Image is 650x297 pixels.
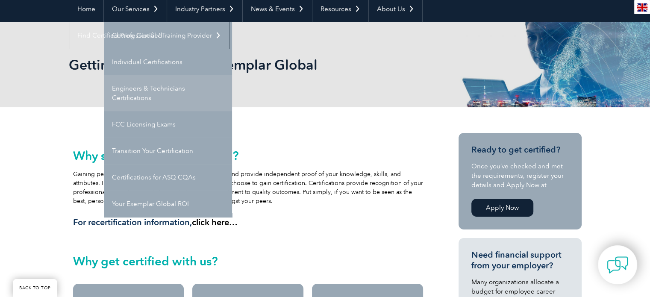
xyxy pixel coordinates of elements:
a: Your Exemplar Global ROI [104,191,232,217]
h2: Why get certified with us? [73,254,424,268]
h2: Why should you get certified? [73,149,424,162]
h3: For recertification information, [73,217,424,228]
p: Once you’ve checked and met the requirements, register your details and Apply Now at [471,162,569,190]
a: Transition Your Certification [104,138,232,164]
a: BACK TO TOP [13,279,57,297]
a: Apply Now [471,199,533,217]
h3: Ready to get certified? [471,144,569,155]
a: click here… [192,217,238,227]
h3: Need financial support from your employer? [471,250,569,271]
h1: Getting Certified with Exemplar Global [69,56,397,73]
a: Certifications for ASQ CQAs [104,164,232,191]
img: contact-chat.png [607,254,628,276]
a: Find Certified Professional / Training Provider [69,22,229,49]
div: Gaining personnel certification will enhance your career and provide independent proof of your kn... [73,149,424,228]
img: en [637,3,647,12]
a: FCC Licensing Exams [104,111,232,138]
a: Engineers & Technicians Certifications [104,75,232,111]
a: Individual Certifications [104,49,232,75]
